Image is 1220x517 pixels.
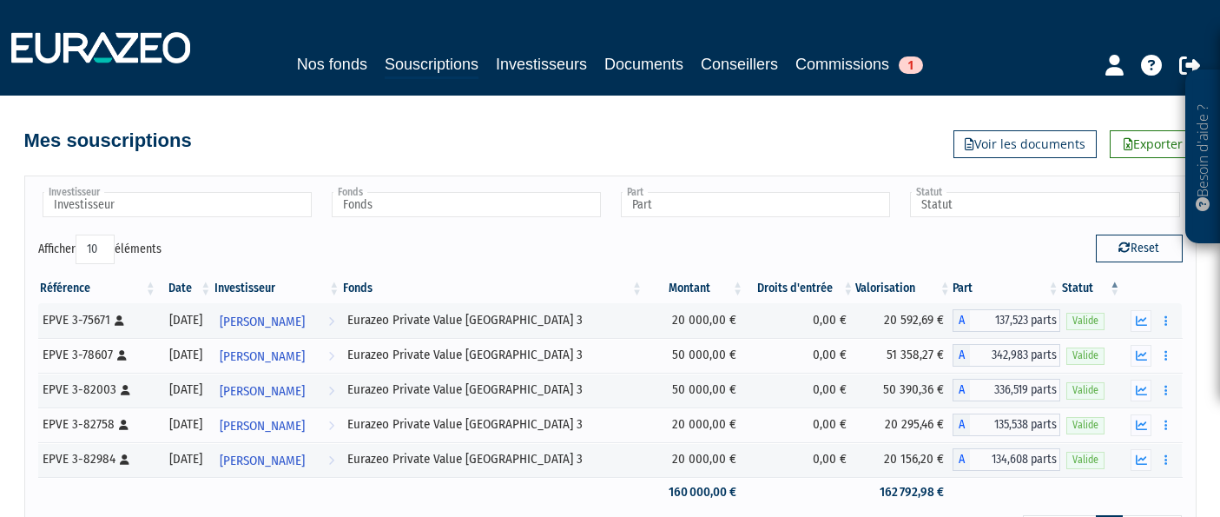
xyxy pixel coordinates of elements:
[213,274,341,303] th: Investisseur: activer pour trier la colonne par ordre croissant
[970,414,1061,436] span: 135,538 parts
[1066,348,1105,364] span: Valide
[899,56,923,74] span: 1
[644,408,745,442] td: 20 000,00 €
[953,414,1061,436] div: A - Eurazeo Private Value Europe 3
[121,385,130,395] i: [Français] Personne physique
[953,448,1061,471] div: A - Eurazeo Private Value Europe 3
[1096,235,1183,262] button: Reset
[745,274,855,303] th: Droits d'entrée: activer pour trier la colonne par ordre croissant
[855,303,952,338] td: 20 592,69 €
[970,379,1061,401] span: 336,519 parts
[220,306,305,338] span: [PERSON_NAME]
[119,420,129,430] i: [Français] Personne physique
[213,408,341,442] a: [PERSON_NAME]
[11,32,190,63] img: 1732889491-logotype_eurazeo_blanc_rvb.png
[953,309,970,332] span: A
[644,373,745,408] td: 50 000,00 €
[701,52,778,76] a: Conseillers
[297,52,367,76] a: Nos fonds
[347,415,638,434] div: Eurazeo Private Value [GEOGRAPHIC_DATA] 3
[1110,130,1197,158] a: Exporter
[213,373,341,408] a: [PERSON_NAME]
[855,338,952,373] td: 51 358,27 €
[953,274,1061,303] th: Part: activer pour trier la colonne par ordre croissant
[164,415,208,434] div: [DATE]
[43,346,152,364] div: EPVE 3-78607
[953,309,1061,332] div: A - Eurazeo Private Value Europe 3
[164,381,208,399] div: [DATE]
[220,410,305,442] span: [PERSON_NAME]
[953,379,1061,401] div: A - Eurazeo Private Value Europe 3
[953,344,970,367] span: A
[970,344,1061,367] span: 342,983 parts
[385,52,478,79] a: Souscriptions
[953,379,970,401] span: A
[855,274,952,303] th: Valorisation: activer pour trier la colonne par ordre croissant
[970,448,1061,471] span: 134,608 parts
[38,274,158,303] th: Référence : activer pour trier la colonne par ordre croissant
[1060,274,1122,303] th: Statut : activer pour trier la colonne par ordre d&eacute;croissant
[220,375,305,408] span: [PERSON_NAME]
[745,408,855,442] td: 0,00 €
[341,274,644,303] th: Fonds: activer pour trier la colonne par ordre croissant
[644,338,745,373] td: 50 000,00 €
[328,445,334,477] i: Voir l'investisseur
[43,311,152,329] div: EPVE 3-75671
[328,306,334,338] i: Voir l'investisseur
[43,415,152,434] div: EPVE 3-82758
[24,130,192,151] h4: Mes souscriptions
[213,442,341,477] a: [PERSON_NAME]
[164,311,208,329] div: [DATE]
[43,450,152,468] div: EPVE 3-82984
[328,375,334,408] i: Voir l'investisseur
[347,450,638,468] div: Eurazeo Private Value [GEOGRAPHIC_DATA] 3
[644,303,745,338] td: 20 000,00 €
[347,346,638,364] div: Eurazeo Private Value [GEOGRAPHIC_DATA] 3
[328,341,334,373] i: Voir l'investisseur
[158,274,214,303] th: Date: activer pour trier la colonne par ordre croissant
[644,477,745,507] td: 160 000,00 €
[644,274,745,303] th: Montant: activer pour trier la colonne par ordre croissant
[953,130,1097,158] a: Voir les documents
[115,315,124,326] i: [Français] Personne physique
[76,235,115,264] select: Afficheréléments
[1066,313,1105,329] span: Valide
[1066,452,1105,468] span: Valide
[970,309,1061,332] span: 137,523 parts
[795,52,923,76] a: Commissions1
[120,454,129,465] i: [Français] Personne physique
[347,311,638,329] div: Eurazeo Private Value [GEOGRAPHIC_DATA] 3
[745,442,855,477] td: 0,00 €
[43,381,152,399] div: EPVE 3-82003
[953,414,970,436] span: A
[347,381,638,399] div: Eurazeo Private Value [GEOGRAPHIC_DATA] 3
[855,442,952,477] td: 20 156,20 €
[745,303,855,338] td: 0,00 €
[38,235,162,264] label: Afficher éléments
[745,338,855,373] td: 0,00 €
[213,338,341,373] a: [PERSON_NAME]
[496,52,587,76] a: Investisseurs
[213,303,341,338] a: [PERSON_NAME]
[604,52,683,76] a: Documents
[164,450,208,468] div: [DATE]
[855,408,952,442] td: 20 295,46 €
[855,373,952,408] td: 50 390,36 €
[220,341,305,373] span: [PERSON_NAME]
[1066,382,1105,399] span: Valide
[644,442,745,477] td: 20 000,00 €
[164,346,208,364] div: [DATE]
[328,410,334,442] i: Voir l'investisseur
[220,445,305,477] span: [PERSON_NAME]
[117,350,127,361] i: [Français] Personne physique
[953,344,1061,367] div: A - Eurazeo Private Value Europe 3
[745,373,855,408] td: 0,00 €
[1193,79,1213,235] p: Besoin d'aide ?
[855,477,952,507] td: 162 792,98 €
[953,448,970,471] span: A
[1066,417,1105,434] span: Valide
